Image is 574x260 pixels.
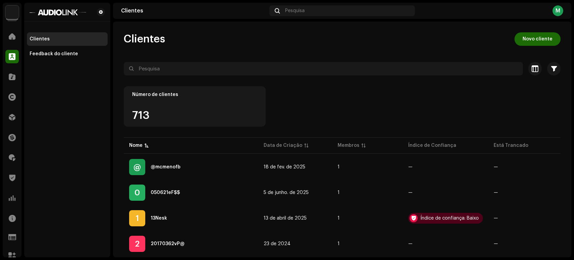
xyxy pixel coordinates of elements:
[129,143,143,148] font: Nome
[135,240,140,248] font: 2
[264,241,291,246] font: 23 de 2024
[338,190,340,195] font: 1
[494,241,498,246] font: —
[151,190,180,195] font: 050621eF$$
[124,62,523,75] input: Pesquisa
[151,241,185,246] font: 20170362vP@
[420,216,479,221] font: Índice de confiança: Baixo
[30,52,78,56] font: Feedback do cliente
[30,37,50,41] font: Clientes
[30,8,86,16] img: 1601779f-85bc-4fc7-87b8-abcd1ae7544a
[556,8,560,13] font: M
[523,37,552,41] font: Novo cliente
[408,165,413,169] font: —
[264,165,305,169] font: 18 de fev. de 2025
[151,165,181,169] font: @mcmenofb
[124,86,266,127] re-o-card-value: Número de clientes
[27,32,108,46] re-m-nav-item: Clientes
[124,34,165,44] font: Clientes
[494,216,498,221] font: —
[27,47,108,61] re-m-nav-item: Feedback do cliente
[514,32,561,46] button: Novo cliente
[121,8,267,13] div: Clientes
[264,216,307,221] font: 13 de abril de 2025
[494,165,498,169] font: —
[135,189,140,197] font: 0
[151,216,167,221] font: 13Nesk
[133,163,141,171] font: @
[338,216,340,221] font: 1
[285,8,305,13] span: Pesquisa
[136,214,139,222] font: 1
[264,143,302,148] font: Data de Criação
[5,5,19,19] img: 730b9dfe-18b5-4111-b483-f30b0c182d82
[132,92,178,97] font: Número de clientes
[338,241,340,246] font: 1
[408,190,413,195] font: —
[338,143,359,148] font: Membros
[494,190,498,195] font: —
[264,190,309,195] font: 5 de junho. de 2025
[338,165,340,169] font: 1
[30,36,50,42] div: Clientes
[30,51,78,57] div: Feedback do cliente
[408,241,413,246] font: —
